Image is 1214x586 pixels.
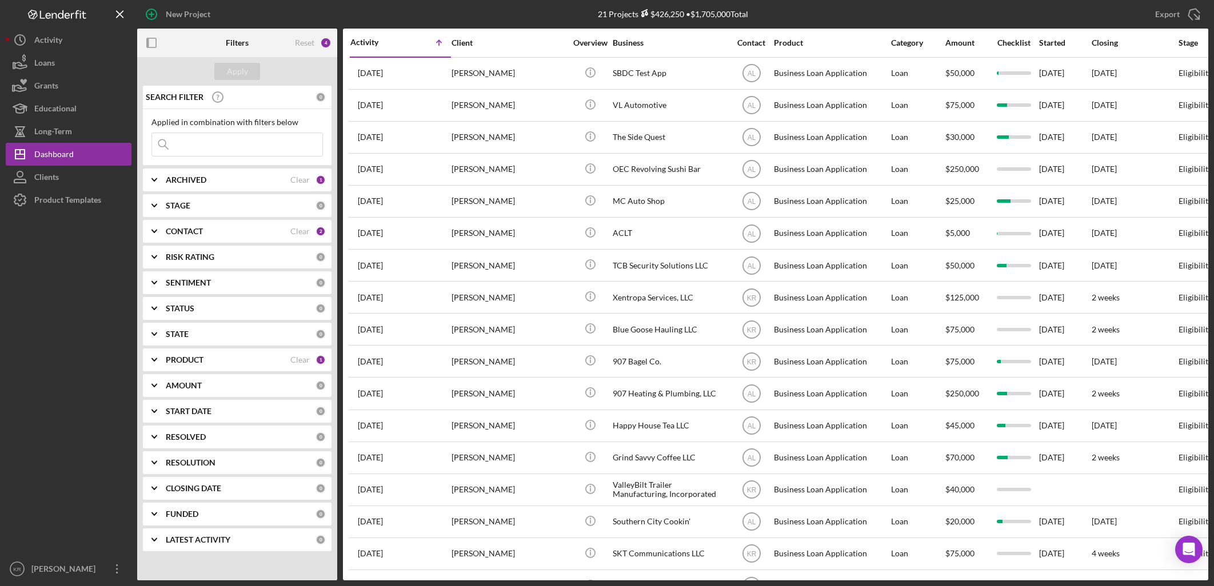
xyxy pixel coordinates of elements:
div: [PERSON_NAME] [452,122,566,152]
div: Blue Goose Hauling LLC [613,314,727,344]
div: 1 [316,355,326,365]
a: Dashboard [6,143,131,166]
b: Filters [226,38,249,47]
div: Business Loan Application [774,218,888,248]
div: Product [774,38,888,47]
a: Product Templates [6,188,131,211]
div: 907 Heating & Plumbing, LLC [613,378,727,408]
div: Loan [891,250,944,280]
div: [PERSON_NAME] [452,58,566,89]
div: 0 [316,303,326,314]
button: Educational [6,97,131,120]
span: $250,000 [945,388,979,398]
div: Loan [891,475,944,505]
div: Business Loan Application [774,250,888,280]
text: AL [747,198,756,206]
div: Loan [891,314,944,344]
span: $5,000 [945,228,970,238]
b: RESOLVED [166,432,206,441]
time: [DATE] [1092,356,1117,366]
div: Grind Savvy Coffee LLC [613,443,727,473]
div: Business Loan Application [774,154,888,184]
div: Loan [891,443,944,473]
div: Business Loan Application [774,378,888,408]
div: [DATE] [1039,122,1091,152]
div: The Side Quest [613,122,727,152]
div: [PERSON_NAME] [452,411,566,441]
div: [PERSON_NAME] [452,186,566,216]
span: $50,000 [945,260,975,270]
div: Loan [891,507,944,537]
div: 0 [316,457,326,468]
div: [DATE] [1039,411,1091,441]
div: Loan [891,154,944,184]
time: 2025-08-07 23:21 [358,293,383,302]
div: ACLT [613,218,727,248]
b: CLOSING DATE [166,484,221,493]
text: AL [747,230,756,238]
div: Loan [891,539,944,569]
div: Business Loan Application [774,186,888,216]
time: [DATE] [1092,260,1117,270]
text: AL [747,262,756,270]
b: FUNDED [166,509,198,519]
div: 0 [316,483,326,493]
time: 2025-08-15 23:43 [358,485,383,494]
div: 0 [316,535,326,545]
div: Product Templates [34,188,101,214]
div: [PERSON_NAME] [452,443,566,473]
a: Activity [6,29,131,51]
div: Loan [891,218,944,248]
text: AL [747,70,756,78]
time: 2025-07-17 21:36 [358,164,383,174]
div: Clients [34,166,59,191]
time: 2025-08-03 20:24 [358,261,383,270]
div: [PERSON_NAME] [452,539,566,569]
time: [DATE] [1092,68,1117,78]
div: Applied in combination with filters below [151,118,323,127]
div: Contact [730,38,773,47]
div: Business Loan Application [774,507,888,537]
div: [PERSON_NAME] [452,154,566,184]
text: AL [747,390,756,398]
div: Amount [945,38,988,47]
time: 2025-08-13 21:19 [358,421,383,430]
div: 0 [316,200,326,211]
div: Southern City Cookin' [613,507,727,537]
div: Loan [891,378,944,408]
div: Business [613,38,727,47]
div: New Project [166,3,210,26]
button: Clients [6,166,131,188]
div: Grants [34,74,58,100]
time: 2025-08-13 18:09 [358,389,383,398]
div: [PERSON_NAME] [452,314,566,344]
div: Checklist [989,38,1038,47]
button: New Project [137,3,222,26]
div: 0 [316,278,326,288]
span: $40,000 [945,484,975,494]
div: [PERSON_NAME] [452,250,566,280]
div: [DATE] [1039,250,1091,280]
span: $250,000 [945,164,979,174]
div: [PERSON_NAME] [29,557,103,583]
div: 0 [316,380,326,391]
div: Loan [891,346,944,376]
span: $75,000 [945,356,975,366]
div: $426,250 [638,9,684,19]
time: 2024-09-13 18:17 [358,69,383,78]
time: [DATE] [1092,228,1117,238]
div: Business Loan Application [774,282,888,312]
div: VL Automotive [613,90,727,121]
text: AL [747,518,756,526]
button: Apply [214,63,260,80]
div: Educational [34,97,77,123]
text: AL [747,166,756,174]
text: AL [747,102,756,110]
div: 0 [316,329,326,339]
div: Loan [891,122,944,152]
div: Xentropa Services, LLC [613,282,727,312]
time: [DATE] [1092,132,1117,142]
div: Reset [295,38,314,47]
